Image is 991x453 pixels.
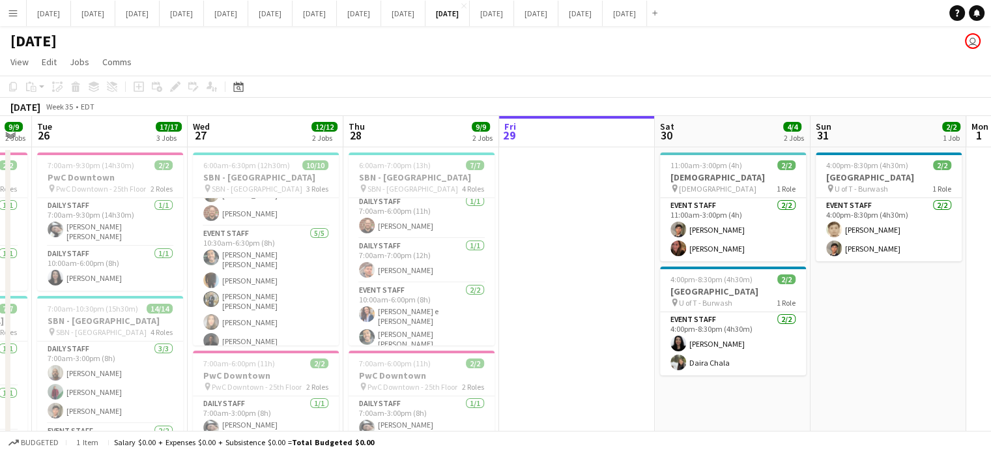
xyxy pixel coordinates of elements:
[36,53,62,70] a: Edit
[21,438,59,447] span: Budgeted
[470,1,514,26] button: [DATE]
[102,56,132,68] span: Comms
[72,437,103,447] span: 1 item
[558,1,603,26] button: [DATE]
[10,100,40,113] div: [DATE]
[114,437,374,447] div: Salary $0.00 + Expenses $0.00 + Subsistence $0.00 =
[603,1,647,26] button: [DATE]
[425,1,470,26] button: [DATE]
[381,1,425,26] button: [DATE]
[965,33,981,49] app-user-avatar: Jolanta Rokowski
[292,437,374,447] span: Total Budgeted $0.00
[97,53,137,70] a: Comms
[70,56,89,68] span: Jobs
[204,1,248,26] button: [DATE]
[160,1,204,26] button: [DATE]
[293,1,337,26] button: [DATE]
[10,56,29,68] span: View
[42,56,57,68] span: Edit
[514,1,558,26] button: [DATE]
[81,102,94,111] div: EDT
[248,1,293,26] button: [DATE]
[27,1,71,26] button: [DATE]
[115,1,160,26] button: [DATE]
[65,53,94,70] a: Jobs
[71,1,115,26] button: [DATE]
[7,435,61,450] button: Budgeted
[5,53,34,70] a: View
[337,1,381,26] button: [DATE]
[10,31,57,51] h1: [DATE]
